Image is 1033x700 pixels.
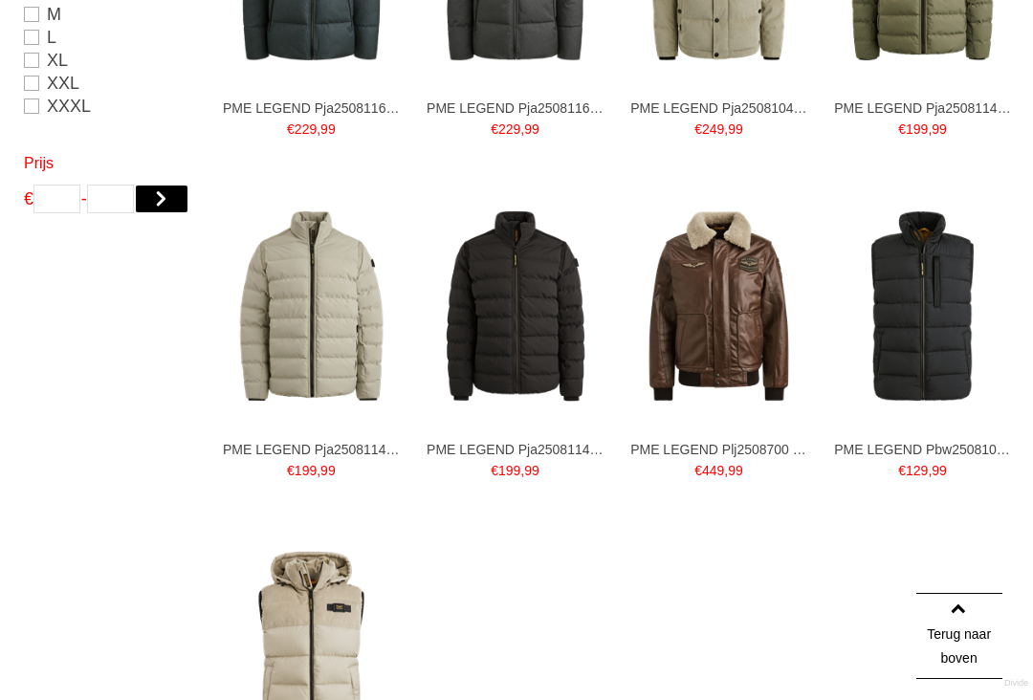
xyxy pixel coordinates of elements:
[498,463,520,478] span: 199
[898,463,906,478] span: €
[630,99,807,117] a: PME LEGEND Pja2508104 [PERSON_NAME]
[834,99,1011,117] a: PME LEGEND Pja2508114 Jassen
[906,463,928,478] span: 129
[916,593,1002,679] a: Terug naar boven
[287,121,295,137] span: €
[24,95,194,118] a: XXXL
[24,3,194,26] a: M
[24,49,194,72] a: XL
[320,463,336,478] span: 99
[728,463,743,478] span: 99
[520,463,524,478] span: ,
[524,463,539,478] span: 99
[498,121,520,137] span: 229
[24,72,194,95] a: XXL
[630,441,807,458] a: PME LEGEND Plj2508700 Jassen
[491,121,498,137] span: €
[928,121,932,137] span: ,
[24,26,194,49] a: L
[834,441,1011,458] a: PME LEGEND Pbw2508102 Jassen
[295,121,317,137] span: 229
[724,121,728,137] span: ,
[898,121,906,137] span: €
[81,185,86,213] span: -
[702,121,724,137] span: 249
[906,121,928,137] span: 199
[320,121,336,137] span: 99
[223,441,400,458] a: PME LEGEND Pja2508114 Jassen
[932,463,947,478] span: 99
[215,210,407,403] img: PME LEGEND Pja2508114 Jassen
[24,151,194,175] h2: Prijs
[520,121,524,137] span: ,
[728,121,743,137] span: 99
[694,121,702,137] span: €
[623,210,815,403] img: PME LEGEND Plj2508700 Jassen
[932,121,947,137] span: 99
[702,463,724,478] span: 449
[317,121,320,137] span: ,
[524,121,539,137] span: 99
[724,463,728,478] span: ,
[419,210,611,403] img: PME LEGEND Pja2508114 Jassen
[24,185,33,213] span: €
[826,210,1019,403] img: PME LEGEND Pbw2508102 Jassen
[427,99,604,117] a: PME LEGEND Pja2508116 Jassen
[427,441,604,458] a: PME LEGEND Pja2508114 Jassen
[928,463,932,478] span: ,
[223,99,400,117] a: PME LEGEND Pja2508116 Jassen
[287,463,295,478] span: €
[491,463,498,478] span: €
[317,463,320,478] span: ,
[295,463,317,478] span: 199
[694,463,702,478] span: €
